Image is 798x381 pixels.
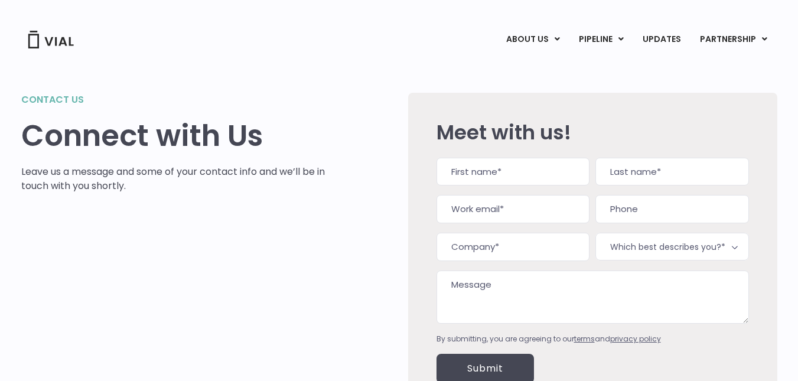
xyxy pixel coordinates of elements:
[574,334,595,344] a: terms
[21,165,325,193] p: Leave us a message and some of your contact info and we’ll be in touch with you shortly.
[595,233,748,260] span: Which best describes you?*
[595,195,748,223] input: Phone
[595,158,748,186] input: Last name*
[633,30,690,50] a: UPDATES
[569,30,633,50] a: PIPELINEMenu Toggle
[437,195,589,223] input: Work email*
[497,30,569,50] a: ABOUT USMenu Toggle
[437,334,749,344] div: By submitting, you are agreeing to our and
[21,93,325,107] h2: Contact us
[27,31,74,48] img: Vial Logo
[21,119,325,153] h1: Connect with Us
[437,121,749,144] h2: Meet with us!
[690,30,777,50] a: PARTNERSHIPMenu Toggle
[610,334,661,344] a: privacy policy
[437,158,589,186] input: First name*
[437,233,589,261] input: Company*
